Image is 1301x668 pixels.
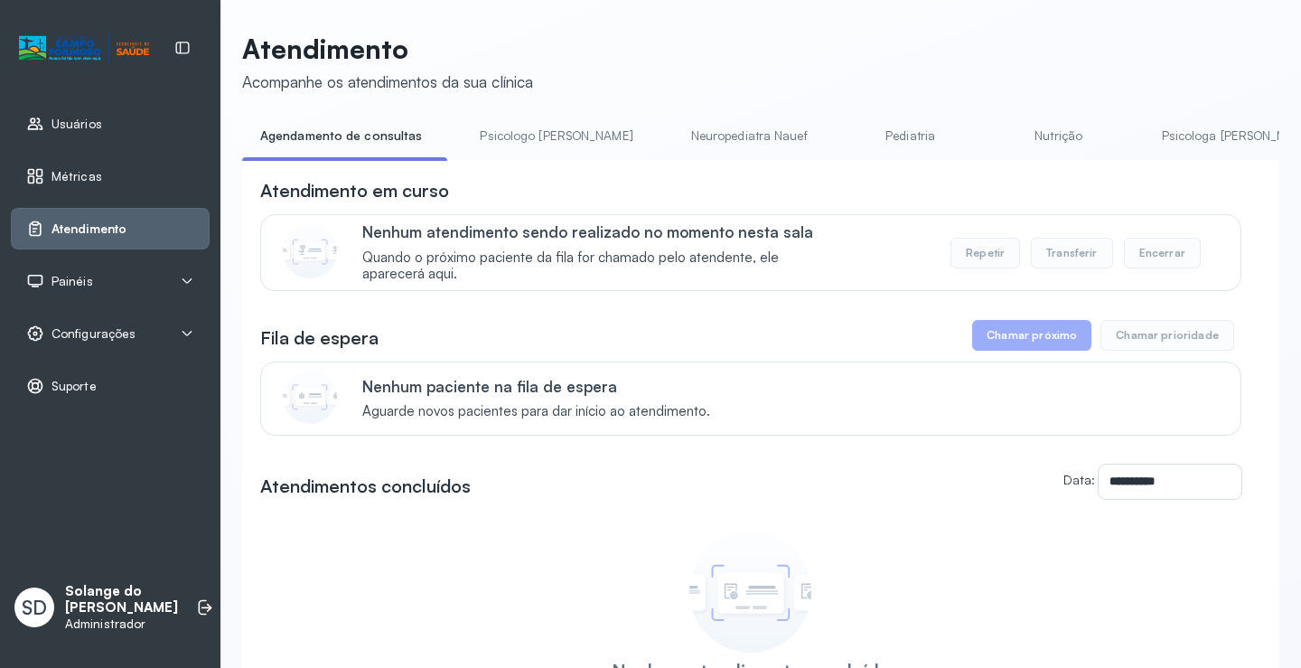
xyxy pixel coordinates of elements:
span: Atendimento [51,221,126,237]
a: Pediatria [847,121,974,151]
span: Painéis [51,274,93,289]
span: Usuários [51,117,102,132]
a: Psicologo [PERSON_NAME] [462,121,650,151]
img: Imagem de CalloutCard [283,370,337,424]
p: Atendimento [242,33,533,65]
span: Suporte [51,379,97,394]
button: Chamar próximo [972,320,1091,351]
a: Nutrição [996,121,1122,151]
label: Data: [1063,472,1095,487]
img: Imagem de CalloutCard [283,224,337,278]
a: Usuários [26,115,194,133]
h3: Atendimento em curso [260,178,449,203]
button: Encerrar [1124,238,1201,268]
div: Acompanhe os atendimentos da sua clínica [242,72,533,91]
button: Transferir [1031,238,1113,268]
a: Atendimento [26,220,194,238]
span: Quando o próximo paciente da fila for chamado pelo atendente, ele aparecerá aqui. [362,249,840,284]
a: Agendamento de consultas [242,121,440,151]
p: Administrador [65,616,178,632]
h3: Atendimentos concluídos [260,474,471,499]
img: Logotipo do estabelecimento [19,33,149,63]
button: Repetir [950,238,1020,268]
span: Configurações [51,326,136,342]
p: Nenhum paciente na fila de espera [362,377,710,396]
a: Métricas [26,167,194,185]
img: Imagem de empty state [689,531,811,653]
button: Chamar prioridade [1100,320,1234,351]
span: Métricas [51,169,102,184]
a: Neuropediatra Nauef [673,121,826,151]
h3: Fila de espera [260,325,379,351]
span: Aguarde novos pacientes para dar início ao atendimento. [362,403,710,420]
p: Nenhum atendimento sendo realizado no momento nesta sala [362,222,840,241]
p: Solange do [PERSON_NAME] [65,583,178,617]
